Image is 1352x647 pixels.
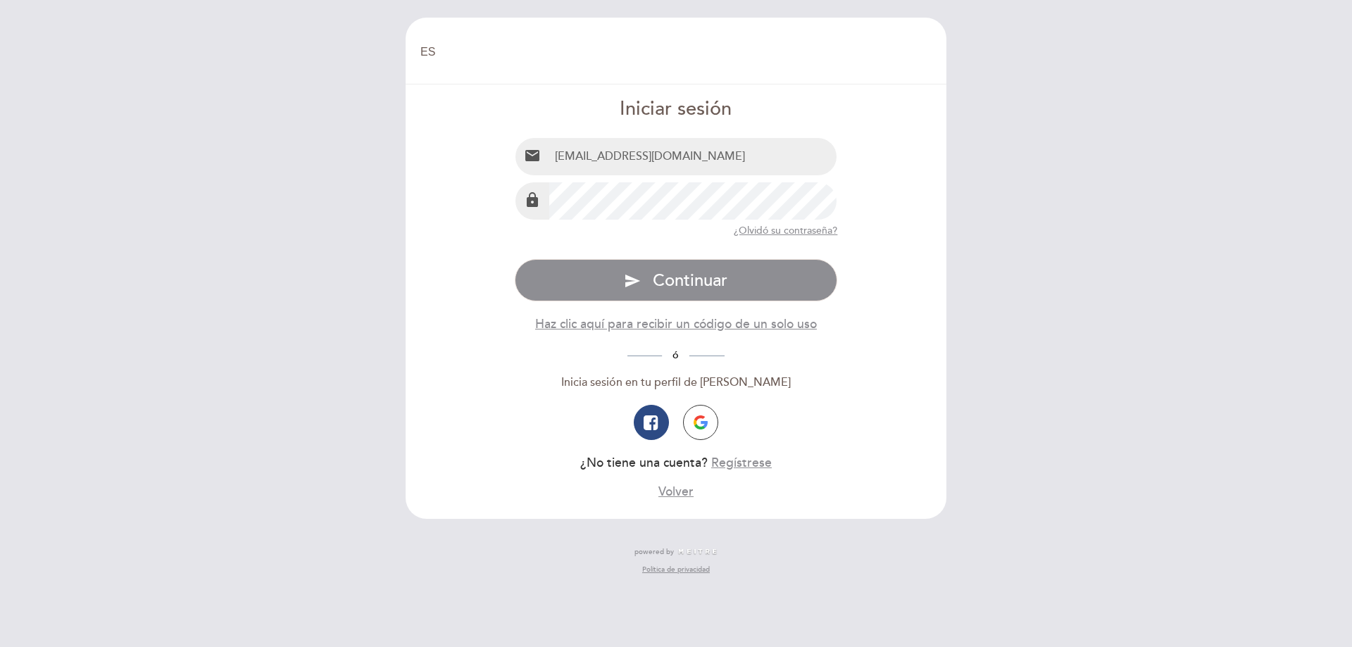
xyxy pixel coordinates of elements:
[515,259,838,301] button: send Continuar
[515,375,838,391] div: Inicia sesión en tu perfil de [PERSON_NAME]
[677,548,718,555] img: MEITRE
[624,272,641,289] i: send
[734,220,837,241] button: ¿Olvidó su contraseña?
[642,565,710,574] a: Política de privacidad
[524,147,541,164] i: email
[711,454,772,472] button: Regístrese
[634,547,718,557] a: powered by
[653,270,727,291] span: Continuar
[634,547,674,557] span: powered by
[515,96,838,123] div: Iniciar sesión
[580,456,708,470] span: ¿No tiene una cuenta?
[662,349,689,361] span: ó
[549,138,837,175] input: Email
[694,415,708,429] img: icon-google.png
[658,483,694,501] button: Volver
[535,315,817,333] button: Haz clic aquí para recibir un código de un solo uso
[524,191,541,208] i: lock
